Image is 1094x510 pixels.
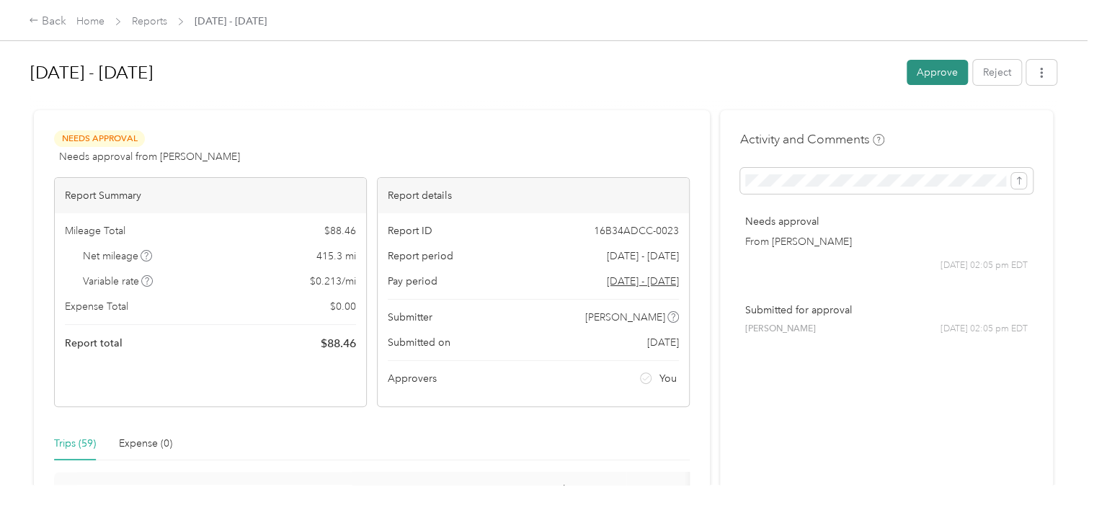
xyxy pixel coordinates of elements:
h1: Aug 1 - 31, 2025 [30,55,897,90]
div: Report Summary [55,178,366,213]
button: Approve [907,60,968,85]
span: [DATE] - [DATE] [607,249,679,264]
span: [PERSON_NAME] [585,310,665,325]
span: Needs Approval [54,130,145,147]
p: Needs approval [745,214,1028,229]
span: Report ID [388,223,432,238]
span: [DATE] 02:05 pm EDT [940,323,1028,336]
span: Needs approval from [PERSON_NAME] [59,149,240,164]
span: Report total [65,336,123,351]
span: Submitter [388,310,432,325]
span: [DATE] [647,335,679,350]
span: Report period [388,249,453,264]
a: Reports [132,15,167,27]
iframe: Everlance-gr Chat Button Frame [1013,429,1094,510]
span: [DATE] - [DATE] [195,14,267,29]
span: [PERSON_NAME] [745,323,816,336]
span: $ 88.46 [324,223,356,238]
span: Pay period [388,274,437,289]
span: Variable rate [83,274,154,289]
p: Submitted for approval [745,303,1028,318]
span: Track Method [544,483,603,508]
p: From [PERSON_NAME] [745,234,1028,249]
button: Reject [973,60,1021,85]
div: Report details [378,178,689,213]
span: 16B34ADCC-0023 [594,223,679,238]
span: Gross Miles [89,483,142,508]
span: Expense Total [65,299,128,314]
div: Expense (0) [119,436,172,452]
span: Submitted on [388,335,450,350]
span: $ 88.46 [321,335,356,352]
div: Back [29,13,66,30]
div: Trips (59) [54,436,96,452]
span: [DATE] 02:05 pm EDT [940,259,1028,272]
span: Net mileage [83,249,153,264]
span: Go to pay period [607,274,679,289]
span: Mileage Total [65,223,125,238]
a: Home [76,15,104,27]
h4: Activity and Comments [740,130,884,148]
span: $ 0.00 [330,299,356,314]
span: Approvers [388,371,437,386]
span: You [659,371,677,386]
span: $ 0.213 / mi [310,274,356,289]
span: 415.3 mi [316,249,356,264]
